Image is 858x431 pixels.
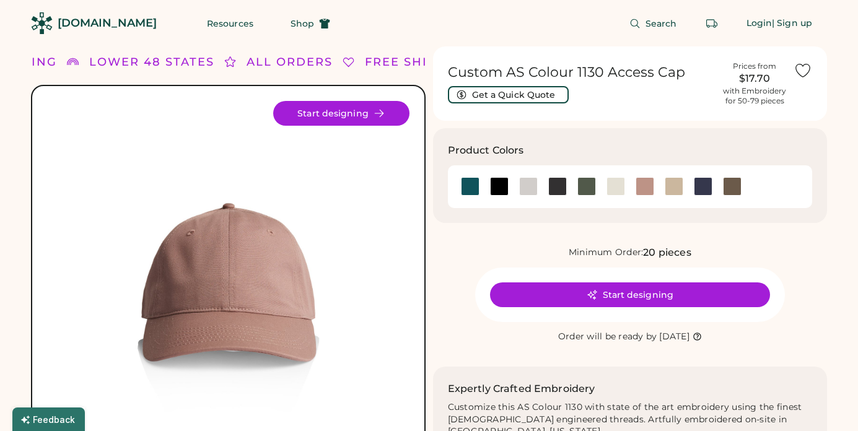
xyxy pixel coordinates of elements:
[365,54,471,71] div: FREE SHIPPING
[558,331,657,343] div: Order will be ready by
[746,17,773,30] div: Login
[276,11,345,36] button: Shop
[490,282,770,307] button: Start designing
[247,54,333,71] div: ALL ORDERS
[58,15,157,31] div: [DOMAIN_NAME]
[31,12,53,34] img: Rendered Logo - Screens
[448,143,524,158] h3: Product Colors
[615,11,692,36] button: Search
[273,101,409,126] button: Start designing
[643,245,691,260] div: 20 pieces
[723,71,786,86] div: $17.70
[659,331,689,343] div: [DATE]
[772,17,812,30] div: | Sign up
[448,381,595,396] h2: Expertly Crafted Embroidery
[723,86,786,106] div: with Embroidery for 50-79 pieces
[569,246,644,259] div: Minimum Order:
[448,64,716,81] h1: Custom AS Colour 1130 Access Cap
[89,54,214,71] div: LOWER 48 STATES
[699,11,724,36] button: Retrieve an order
[799,375,852,429] iframe: Front Chat
[448,86,569,103] button: Get a Quick Quote
[291,19,314,28] span: Shop
[192,11,268,36] button: Resources
[733,61,776,71] div: Prices from
[646,19,677,28] span: Search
